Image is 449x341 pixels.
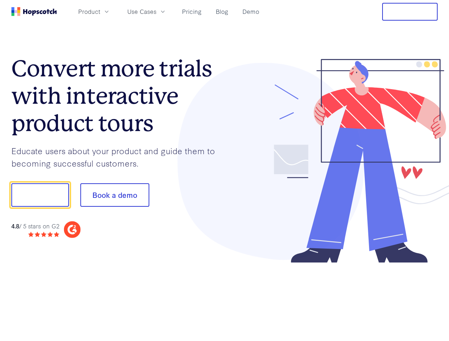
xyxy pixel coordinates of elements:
h1: Convert more trials with interactive product tours [11,55,225,137]
button: Use Cases [123,6,171,17]
div: / 5 stars on G2 [11,222,59,231]
a: Home [11,7,57,16]
a: Demo [240,6,262,17]
span: Use Cases [127,7,156,16]
button: Free Trial [382,3,438,21]
button: Book a demo [80,183,149,207]
p: Educate users about your product and guide them to becoming successful customers. [11,145,225,169]
span: Product [78,7,100,16]
a: Pricing [179,6,204,17]
button: Product [74,6,114,17]
strong: 4.8 [11,222,19,230]
button: Show me! [11,183,69,207]
a: Blog [213,6,231,17]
